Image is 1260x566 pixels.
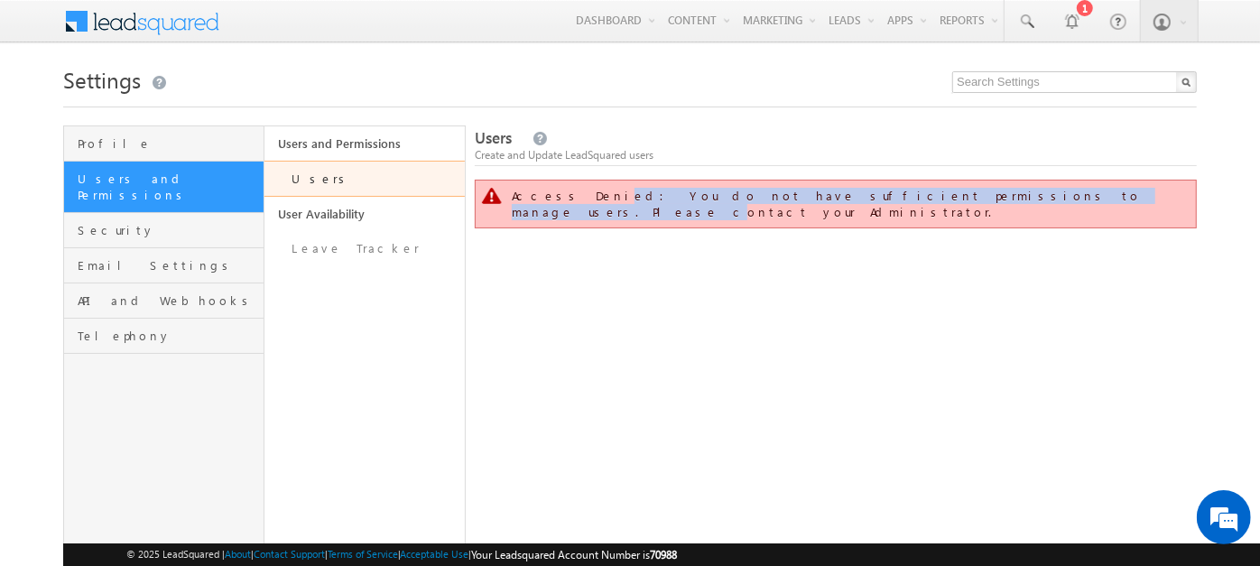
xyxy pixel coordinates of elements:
a: About [225,548,251,560]
div: Create and Update LeadSquared users [475,147,1197,163]
span: API and Webhooks [78,292,259,309]
span: Security [78,222,259,238]
span: Users [475,127,512,148]
span: Profile [78,135,259,152]
a: Users [264,161,465,197]
span: Your Leadsquared Account Number is [472,548,678,561]
a: Terms of Service [328,548,398,560]
a: Security [64,213,264,248]
a: Users and Permissions [64,162,264,213]
span: Telephony [78,328,259,344]
span: Settings [63,65,141,94]
a: Profile [64,126,264,162]
a: Users and Permissions [264,126,465,161]
a: Leave Tracker [264,231,465,266]
a: Acceptable Use [401,548,469,560]
a: Contact Support [254,548,325,560]
a: Email Settings [64,248,264,283]
span: Email Settings [78,257,259,274]
a: API and Webhooks [64,283,264,319]
input: Search Settings [952,71,1197,93]
a: User Availability [264,197,465,231]
span: Users and Permissions [78,171,259,203]
span: © 2025 LeadSquared | | | | | [126,546,678,563]
span: 70988 [651,548,678,561]
a: Telephony [64,319,264,354]
div: Access Denied: You do not have sufficient permissions to manage users. Please contact your Admini... [512,188,1164,220]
